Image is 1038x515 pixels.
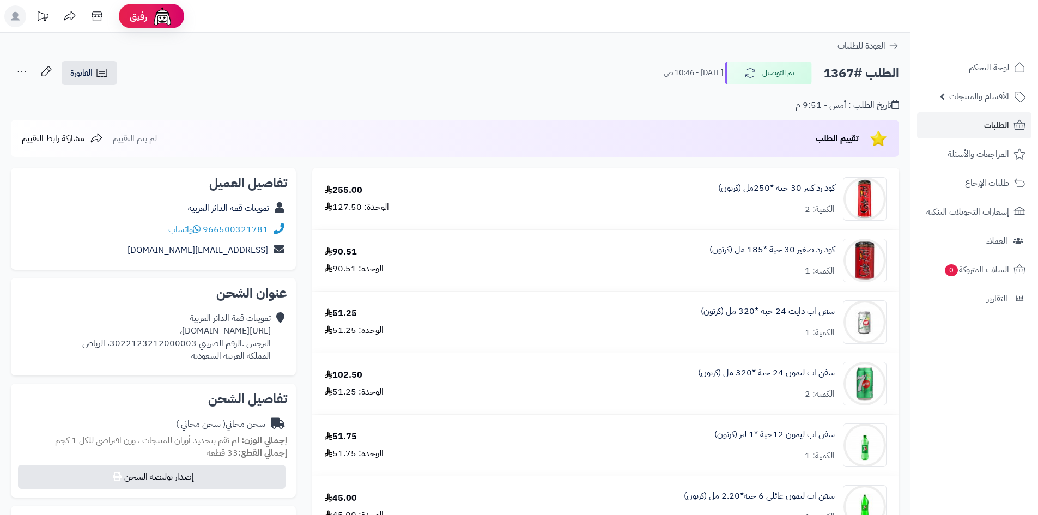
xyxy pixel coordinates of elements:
[969,60,1009,75] span: لوحة التحكم
[325,386,384,398] div: الوحدة: 51.25
[55,434,239,447] span: لم تقم بتحديد أوزان للمنتجات ، وزن افتراضي للكل 1 كجم
[684,490,835,502] a: سفن اب ليمون عائلي 6 حبة*2.20 مل (كرتون)
[18,465,286,489] button: إصدار بوليصة الشحن
[168,223,201,236] a: واتساب
[325,324,384,337] div: الوحدة: 51.25
[176,418,265,431] div: شحن مجاني
[917,170,1031,196] a: طلبات الإرجاع
[917,257,1031,283] a: السلات المتروكة0
[965,175,1009,191] span: طلبات الإرجاع
[325,492,357,505] div: 45.00
[843,239,886,282] img: 1747536337-61lY7EtfpmL._AC_SL1500-90x90.jpg
[325,263,384,275] div: الوحدة: 90.51
[837,39,885,52] span: العودة للطلبات
[20,177,287,190] h2: تفاصيل العميل
[843,300,886,344] img: 1747540408-7a431d2a-4456-4a4d-8b76-9a07e3ea-90x90.jpg
[325,447,384,460] div: الوحدة: 51.75
[805,450,835,462] div: الكمية: 1
[986,233,1007,249] span: العملاء
[725,62,812,84] button: تم التوصيل
[949,89,1009,104] span: الأقسام والمنتجات
[709,244,835,256] a: كود رد صغير 30 حبة *185 مل (كرتون)
[837,39,899,52] a: العودة للطلبات
[151,5,173,27] img: ai-face.png
[20,392,287,405] h2: تفاصيل الشحن
[917,286,1031,312] a: التقارير
[113,132,157,145] span: لم يتم التقييم
[948,147,1009,162] span: المراجعات والأسئلة
[325,431,357,443] div: 51.75
[714,428,835,441] a: سفن اب ليمون 12حبة *1 لتر (كرتون)
[917,141,1031,167] a: المراجعات والأسئلة
[176,417,226,431] span: ( شحن مجاني )
[701,305,835,318] a: سفن اب دايت 24 حبة *320 مل (كرتون)
[926,204,1009,220] span: إشعارات التحويلات البنكية
[718,182,835,195] a: كود رد كبير 30 حبة *250مل (كرتون)
[325,246,357,258] div: 90.51
[805,388,835,401] div: الكمية: 2
[944,262,1009,277] span: السلات المتروكة
[130,10,147,23] span: رفيق
[22,132,84,145] span: مشاركة رابط التقييم
[987,291,1007,306] span: التقارير
[664,68,723,78] small: [DATE] - 10:46 ص
[188,202,269,215] a: تموينات قمة الدائر العربية
[70,66,93,80] span: الفاتورة
[29,5,56,30] a: تحديثات المنصة
[82,312,271,362] div: تموينات قمة الدائر العربية [URL][DOMAIN_NAME]، النرجس .الرقم الضريبي 3022123212000003، الرياض الم...
[945,264,958,276] span: 0
[20,287,287,300] h2: عنوان الشحن
[843,177,886,221] img: 1747536125-51jkufB9faL._AC_SL1000-90x90.jpg
[816,132,859,145] span: تقييم الطلب
[207,446,287,459] small: 33 قطعة
[805,265,835,277] div: الكمية: 1
[984,118,1009,133] span: الطلبات
[843,362,886,405] img: 1747540602-UsMwFj3WdUIJzISPTZ6ZIXs6lgAaNT6J-90x90.jpg
[917,112,1031,138] a: الطلبات
[62,61,117,85] a: الفاتورة
[128,244,268,257] a: [EMAIL_ADDRESS][DOMAIN_NAME]
[325,184,362,197] div: 255.00
[238,446,287,459] strong: إجمالي القطع:
[823,62,899,84] h2: الطلب #1367
[22,132,103,145] a: مشاركة رابط التقييم
[917,228,1031,254] a: العملاء
[698,367,835,379] a: سفن اب ليمون 24 حبة *320 مل (كرتون)
[843,423,886,467] img: 1747540828-789ab214-413e-4ccd-b32f-1699f0bc-90x90.jpg
[325,369,362,381] div: 102.50
[325,201,389,214] div: الوحدة: 127.50
[325,307,357,320] div: 51.25
[805,326,835,339] div: الكمية: 1
[805,203,835,216] div: الكمية: 2
[203,223,268,236] a: 966500321781
[917,54,1031,81] a: لوحة التحكم
[917,199,1031,225] a: إشعارات التحويلات البنكية
[241,434,287,447] strong: إجمالي الوزن:
[796,99,899,112] div: تاريخ الطلب : أمس - 9:51 م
